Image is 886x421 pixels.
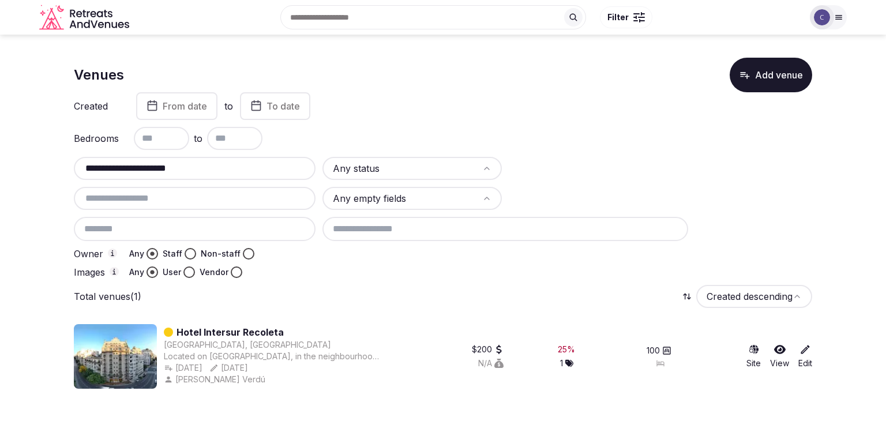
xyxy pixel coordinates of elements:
[164,351,380,362] div: Located on [GEOGRAPHIC_DATA], in the neighbourhood of [GEOGRAPHIC_DATA], the hotel’s architecture...
[129,248,144,260] label: Any
[472,344,504,355] button: $200
[558,344,575,355] button: 25%
[74,249,120,259] label: Owner
[607,12,629,23] span: Filter
[770,344,789,369] a: View
[74,65,124,85] h1: Venues
[240,92,310,120] button: To date
[798,344,812,369] a: Edit
[39,5,132,31] a: Visit the homepage
[746,344,761,369] a: Site
[164,339,331,351] button: [GEOGRAPHIC_DATA], [GEOGRAPHIC_DATA]
[560,358,573,369] button: 1
[110,267,119,276] button: Images
[647,345,671,356] button: 100
[164,362,202,374] button: [DATE]
[730,58,812,92] button: Add venue
[136,92,217,120] button: From date
[600,6,652,28] button: Filter
[129,266,144,278] label: Any
[74,290,141,303] p: Total venues (1)
[163,266,181,278] label: User
[200,266,228,278] label: Vendor
[177,325,284,339] a: Hotel Intersur Recoleta
[201,248,241,260] label: Non-staff
[74,102,120,111] label: Created
[647,345,660,356] span: 100
[74,324,157,389] img: Featured image for Hotel Intersur Recoleta
[74,134,120,143] label: Bedrooms
[194,131,202,145] span: to
[108,249,117,258] button: Owner
[164,374,268,385] button: [PERSON_NAME] Verdú
[74,267,120,277] label: Images
[224,100,233,112] label: to
[39,5,132,31] svg: Retreats and Venues company logo
[478,358,504,369] button: N/A
[209,362,248,374] button: [DATE]
[163,100,207,112] span: From date
[266,100,300,112] span: To date
[814,9,830,25] img: Catherine Mesina
[558,344,575,355] div: 25 %
[163,248,182,260] label: Staff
